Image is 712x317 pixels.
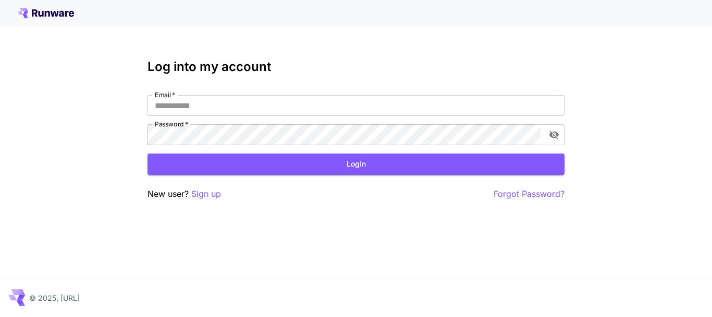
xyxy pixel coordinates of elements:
[155,90,175,99] label: Email
[29,292,80,303] p: © 2025, [URL]
[148,60,564,74] h3: Log into my account
[155,120,188,128] label: Password
[494,187,564,201] button: Forgot Password?
[191,187,221,201] button: Sign up
[148,187,221,201] p: New user?
[148,154,564,175] button: Login
[545,125,563,144] button: toggle password visibility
